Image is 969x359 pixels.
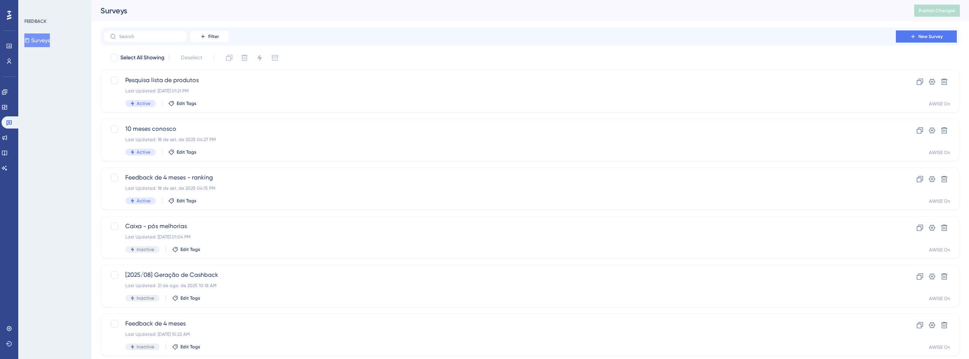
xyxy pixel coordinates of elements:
[125,88,874,94] div: Last Updated: [DATE] 01:21 PM
[208,33,219,40] span: Filter
[101,5,895,16] div: Surveys
[929,247,950,253] div: AWISE On
[181,53,202,62] span: Deselect
[177,149,196,155] span: Edit Tags
[168,198,196,204] button: Edit Tags
[914,5,960,17] button: Publish Changes
[174,51,209,65] button: Deselect
[125,137,874,143] div: Last Updated: 18 de set. de 2025 04:27 PM
[125,270,874,280] span: [2025/08] Geração de Cashback
[137,149,150,155] span: Active
[177,198,196,204] span: Edit Tags
[172,344,200,350] button: Edit Tags
[137,100,150,106] span: Active
[929,295,950,302] div: AWISE On
[125,222,874,231] span: Caixa - pós melhorias
[180,246,200,253] span: Edit Tags
[929,198,950,204] div: AWISE On
[168,100,196,106] button: Edit Tags
[125,124,874,133] span: 10 meses conosco
[125,331,874,337] div: Last Updated: [DATE] 10:22 AM
[919,8,955,14] span: Publish Changes
[190,30,228,43] button: Filter
[896,30,957,43] button: New Survey
[168,149,196,155] button: Edit Tags
[125,283,874,289] div: Last Updated: 21 de ago. de 2025 10:18 AM
[125,319,874,328] span: Feedback de 4 meses
[177,100,196,106] span: Edit Tags
[125,234,874,240] div: Last Updated: [DATE] 01:04 PM
[137,344,154,350] span: Inactive
[125,173,874,182] span: Feedback de 4 meses - ranking
[172,246,200,253] button: Edit Tags
[180,344,200,350] span: Edit Tags
[172,295,200,301] button: Edit Tags
[137,198,150,204] span: Active
[125,185,874,191] div: Last Updated: 18 de set. de 2025 04:15 PM
[929,149,950,156] div: AWISE On
[918,33,943,40] span: New Survey
[180,295,200,301] span: Edit Tags
[24,33,50,47] button: Surveys
[929,101,950,107] div: AWISE On
[929,344,950,350] div: AWISE On
[137,246,154,253] span: Inactive
[125,76,874,85] span: Pesquisa lista de produtos
[24,18,46,24] div: FEEDBACK
[120,53,164,62] span: Select All Showing
[119,34,181,39] input: Search
[137,295,154,301] span: Inactive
